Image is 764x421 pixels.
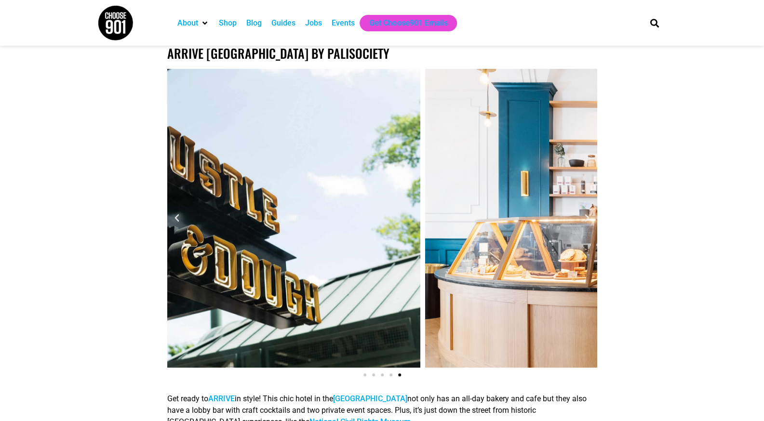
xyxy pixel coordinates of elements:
span: Go to slide 2 [372,373,375,376]
div: Search [646,15,662,31]
a: Blog [246,17,262,29]
a: ARRIVE [GEOGRAPHIC_DATA] BY PALISOCIETY [167,44,389,63]
a: Events [332,17,355,29]
div: About [173,15,214,31]
a: Get Choose901 Emails [369,17,447,29]
a: Jobs [305,17,322,29]
span: Go to slide 3 [381,373,384,376]
a: About [177,17,198,29]
div: Next slide [582,213,592,223]
a: ARRIVE [208,394,235,403]
div: Previous slide [172,213,182,223]
span: Go to slide 1 [363,373,366,376]
span: Go to slide 4 [389,373,392,376]
span: Go to slide 5 [398,373,401,376]
div: Slides [167,69,597,382]
a: [GEOGRAPHIC_DATA] [333,394,407,403]
nav: Main nav [173,15,633,31]
a: Guides [271,17,295,29]
a: Shop [219,17,237,29]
